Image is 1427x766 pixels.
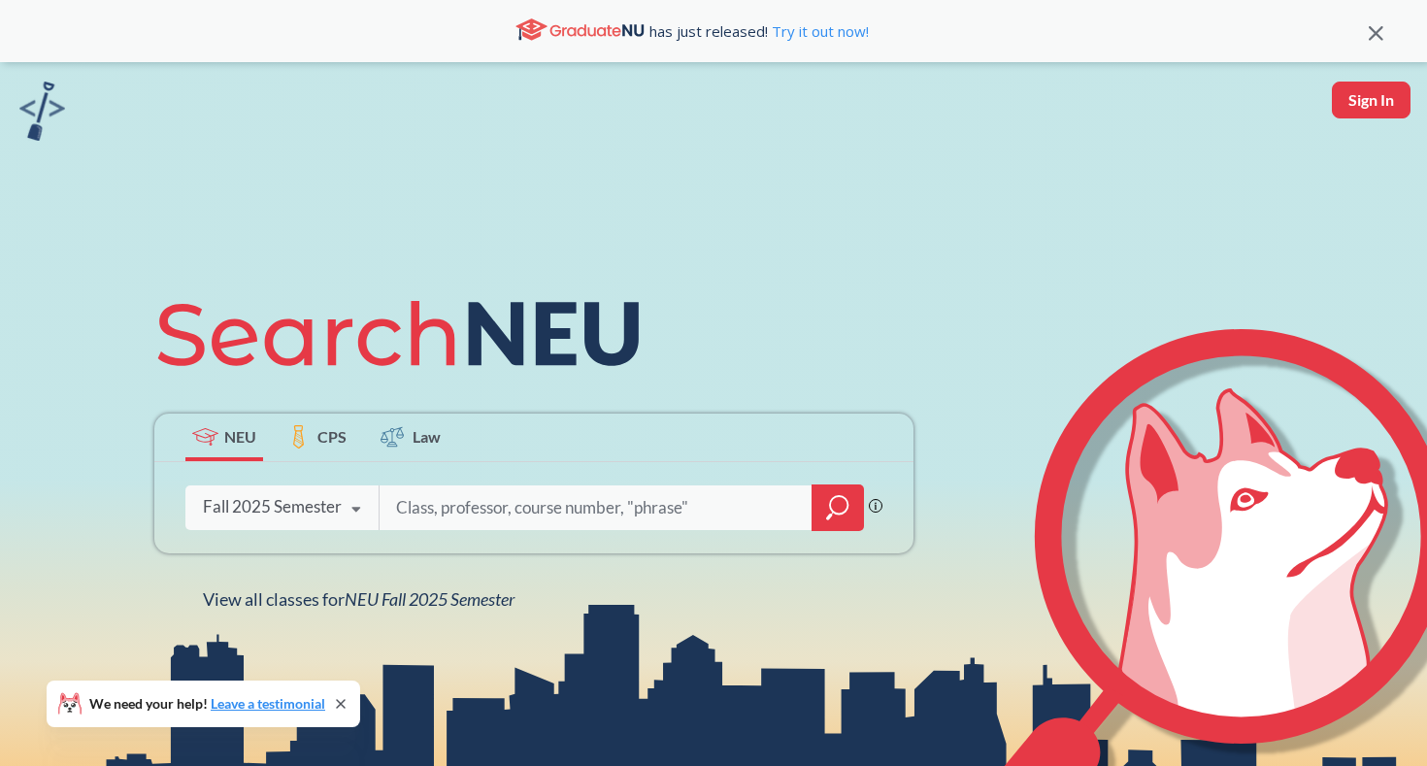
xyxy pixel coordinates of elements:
[89,697,325,711] span: We need your help!
[317,425,347,448] span: CPS
[19,82,65,147] a: sandbox logo
[345,588,514,610] span: NEU Fall 2025 Semester
[812,484,864,531] div: magnifying glass
[203,496,342,517] div: Fall 2025 Semester
[394,487,798,528] input: Class, professor, course number, "phrase"
[413,425,441,448] span: Law
[649,20,869,42] span: has just released!
[211,695,325,712] a: Leave a testimonial
[224,425,256,448] span: NEU
[826,494,849,521] svg: magnifying glass
[19,82,65,141] img: sandbox logo
[1332,82,1410,118] button: Sign In
[203,588,514,610] span: View all classes for
[768,21,869,41] a: Try it out now!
